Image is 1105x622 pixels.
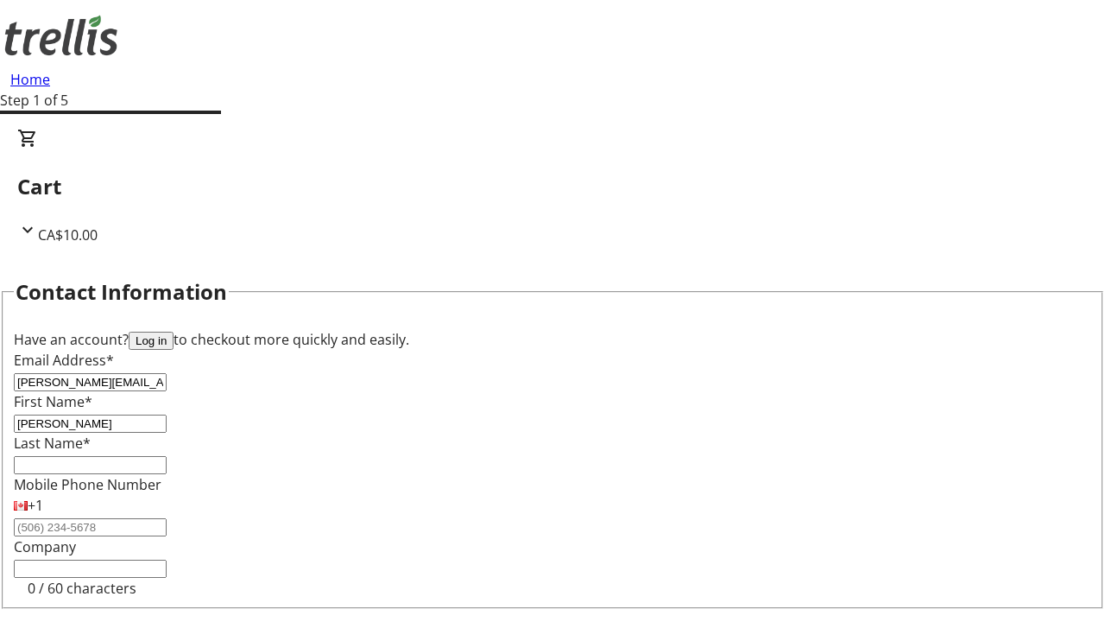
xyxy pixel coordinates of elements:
input: (506) 234-5678 [14,518,167,536]
div: CartCA$10.00 [17,128,1088,245]
h2: Contact Information [16,276,227,308]
label: Mobile Phone Number [14,475,161,494]
label: Company [14,537,76,556]
h2: Cart [17,171,1088,202]
button: Log in [129,332,174,350]
label: Last Name* [14,434,91,453]
div: Have an account? to checkout more quickly and easily. [14,329,1091,350]
span: CA$10.00 [38,225,98,244]
label: First Name* [14,392,92,411]
label: Email Address* [14,351,114,370]
tr-character-limit: 0 / 60 characters [28,579,136,598]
